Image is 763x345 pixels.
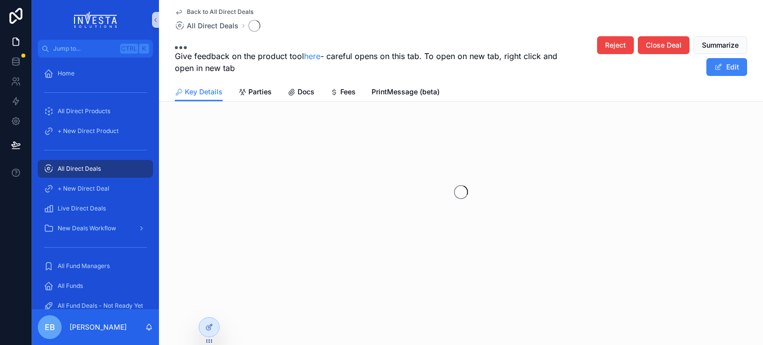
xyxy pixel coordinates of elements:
[187,8,253,16] span: Back to All Direct Deals
[58,302,143,310] span: All Fund Deals - Not Ready Yet
[175,8,253,16] a: Back to All Direct Deals
[175,83,223,102] a: Key Details
[45,321,55,333] span: EB
[185,87,223,97] span: Key Details
[32,58,159,309] div: scrollable content
[58,165,101,173] span: All Direct Deals
[38,122,153,140] a: + New Direct Product
[605,40,626,50] span: Reject
[53,45,116,53] span: Jump to...
[38,40,153,58] button: Jump to...CtrlK
[58,282,83,290] span: All Funds
[38,65,153,82] a: Home
[372,87,440,97] span: PrintMessage (beta)
[248,87,272,97] span: Parties
[646,40,682,50] span: Close Deal
[38,257,153,275] a: All Fund Managers
[38,297,153,315] a: All Fund Deals - Not Ready Yet
[120,44,138,54] span: Ctrl
[38,200,153,217] a: Live Direct Deals
[238,83,272,103] a: Parties
[38,102,153,120] a: All Direct Products
[58,107,110,115] span: All Direct Products
[58,127,119,135] span: + New Direct Product
[74,12,117,28] img: App logo
[638,36,689,54] button: Close Deal
[330,83,356,103] a: Fees
[372,83,440,103] a: PrintMessage (beta)
[298,87,314,97] span: Docs
[58,69,75,77] span: Home
[38,219,153,237] a: New Deals Workflow
[140,45,148,53] span: K
[38,277,153,295] a: All Funds
[38,160,153,178] a: All Direct Deals
[58,205,106,212] span: Live Direct Deals
[58,185,109,193] span: + New Direct Deal
[702,40,739,50] span: Summarize
[175,21,238,31] a: All Direct Deals
[304,51,320,61] a: here
[175,50,567,74] span: Give feedback on the product tool - careful opens on this tab. To open on new tab, right click an...
[597,36,634,54] button: Reject
[58,262,110,270] span: All Fund Managers
[288,83,314,103] a: Docs
[70,322,127,332] p: [PERSON_NAME]
[340,87,356,97] span: Fees
[58,224,116,232] span: New Deals Workflow
[706,58,747,76] button: Edit
[38,180,153,198] a: + New Direct Deal
[693,36,747,54] button: Summarize
[187,21,238,31] span: All Direct Deals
